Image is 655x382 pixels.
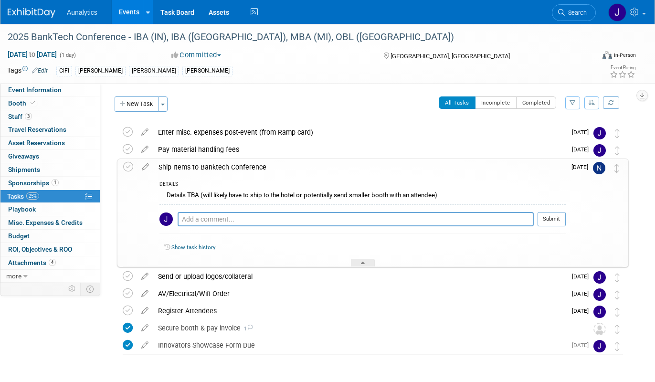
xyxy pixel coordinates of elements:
span: 25% [26,192,39,200]
div: Register Attendees [153,303,566,319]
span: Tasks [7,192,39,200]
img: Nick Vila [593,162,605,174]
div: Send or upload logos/collateral [153,268,566,285]
a: Shipments [0,163,100,176]
button: New Task [115,96,158,112]
i: Move task [614,164,619,173]
a: edit [137,272,153,281]
span: [DATE] [DATE] [7,50,57,59]
div: 2025 BankTech Conference - IBA (IN), IBA ([GEOGRAPHIC_DATA]), MBA (MI), OBL ([GEOGRAPHIC_DATA]) [4,29,582,46]
a: Show task history [171,244,215,251]
span: Booth [8,99,37,107]
i: Move task [615,146,620,155]
img: Format-Inperson.png [602,51,612,59]
td: Personalize Event Tab Strip [64,283,81,295]
button: Completed [516,96,557,109]
button: All Tasks [439,96,475,109]
i: Move task [615,342,620,351]
img: Julie Grisanti-Cieslak [593,288,606,301]
span: Budget [8,232,30,240]
a: ROI, Objectives & ROO [0,243,100,256]
img: Unassigned [593,323,606,335]
a: Attachments4 [0,256,100,269]
span: [DATE] [571,164,593,170]
a: edit [137,289,153,298]
a: Playbook [0,203,100,216]
span: [DATE] [572,273,593,280]
span: Search [565,9,587,16]
a: edit [137,163,154,171]
a: more [0,270,100,283]
div: Enter misc. expenses post-event (from Ramp card) [153,124,566,140]
span: ROI, Objectives & ROO [8,245,72,253]
span: 1 [52,179,59,186]
td: Toggle Event Tabs [81,283,100,295]
span: more [6,272,21,280]
div: [PERSON_NAME] [129,66,179,76]
a: Event Information [0,84,100,96]
span: [GEOGRAPHIC_DATA], [GEOGRAPHIC_DATA] [391,53,510,60]
i: Move task [615,290,620,299]
div: Secure booth & pay invoice [153,320,574,336]
div: Event Rating [610,65,635,70]
a: Asset Reservations [0,137,100,149]
a: Travel Reservations [0,123,100,136]
span: Staff [8,113,32,120]
button: Incomplete [475,96,517,109]
span: [DATE] [572,129,593,136]
img: Julie Grisanti-Cieslak [593,340,606,352]
button: Submit [538,212,566,226]
a: Edit [32,67,48,74]
a: Budget [0,230,100,243]
div: CIFI [56,66,72,76]
span: [DATE] [572,308,593,314]
div: Innovators Showcase Form Due [153,337,566,353]
i: Move task [615,273,620,282]
a: edit [137,324,153,332]
div: Ship Items to Banktech Conference [154,159,566,175]
div: In-Person [613,52,636,59]
a: edit [137,341,153,350]
span: Aunalytics [67,9,97,16]
span: 1 [241,326,253,332]
img: ExhibitDay [8,8,55,18]
span: Attachments [8,259,56,266]
a: edit [137,128,153,137]
span: (1 day) [59,52,76,58]
a: Staff3 [0,110,100,123]
i: Move task [615,325,620,334]
span: [DATE] [572,290,593,297]
a: edit [137,307,153,315]
img: Julie Grisanti-Cieslak [593,271,606,284]
div: [PERSON_NAME] [182,66,232,76]
i: Booth reservation complete [31,100,35,106]
span: 4 [49,259,56,266]
span: Sponsorships [8,179,59,187]
img: Julie Grisanti-Cieslak [159,212,173,226]
span: Giveaways [8,152,39,160]
span: Travel Reservations [8,126,66,133]
span: Event Information [8,86,62,94]
i: Move task [615,308,620,317]
span: [DATE] [572,146,593,153]
span: to [28,51,37,58]
img: Julie Grisanti-Cieslak [593,144,606,157]
a: Giveaways [0,150,100,163]
a: Sponsorships1 [0,177,100,190]
div: DETAILS [159,181,566,189]
img: Julie Grisanti-Cieslak [608,3,626,21]
div: AV/Electrical/Wifi Order [153,286,566,302]
div: Event Format [543,50,636,64]
span: Playbook [8,205,36,213]
div: [PERSON_NAME] [75,66,126,76]
a: Tasks25% [0,190,100,203]
a: Search [552,4,596,21]
td: Tags [7,65,48,76]
button: Committed [168,50,225,60]
a: Booth [0,97,100,110]
span: Misc. Expenses & Credits [8,219,83,226]
span: [DATE] [572,342,593,349]
i: Move task [615,129,620,138]
a: Misc. Expenses & Credits [0,216,100,229]
span: Asset Reservations [8,139,65,147]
